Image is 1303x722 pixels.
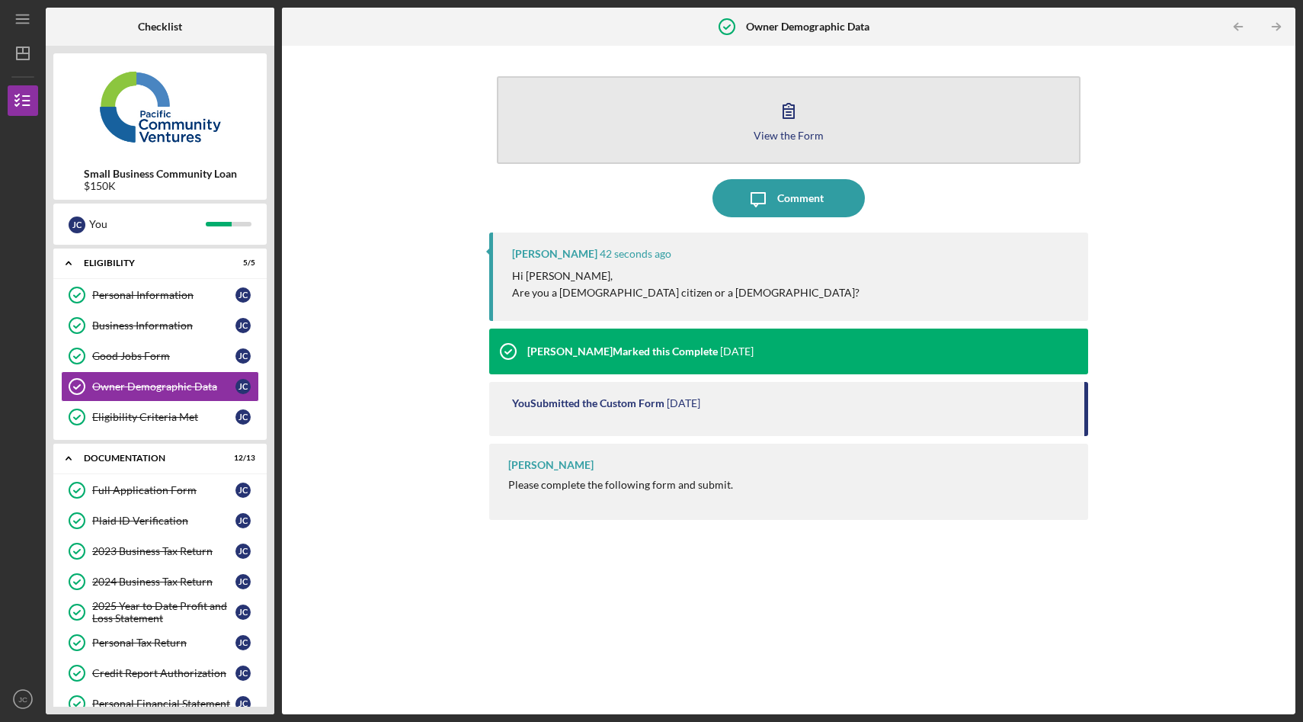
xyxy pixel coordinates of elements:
div: Full Application Form [92,484,235,496]
div: [PERSON_NAME] [512,248,597,260]
div: $150K [84,180,237,192]
button: Comment [712,179,865,217]
b: Small Business Community Loan [84,168,237,180]
a: Business InformationJC [61,310,259,341]
div: You [89,211,206,237]
div: Business Information [92,319,235,332]
div: Documentation [84,454,217,463]
a: Personal InformationJC [61,280,259,310]
time: 2025-09-11 15:40 [600,248,671,260]
div: Eligibility Criteria Met [92,411,235,423]
div: 12 / 13 [228,454,255,463]
div: Please complete the following form and submit. [508,479,733,491]
button: JC [8,684,38,714]
div: J C [235,544,251,559]
div: J C [235,287,251,303]
div: 2024 Business Tax Return [92,576,235,588]
div: 2023 Business Tax Return [92,545,235,557]
a: Personal Financial StatementJC [61,688,259,719]
div: J C [235,666,251,681]
a: 2025 Year to Date Profit and Loss StatementJC [61,597,259,627]
div: Personal Information [92,289,235,301]
a: 2023 Business Tax ReturnJC [61,536,259,566]
div: J C [235,635,251,650]
div: J C [235,605,251,620]
b: Checklist [138,21,182,33]
a: 2024 Business Tax ReturnJC [61,566,259,597]
button: View the Form [497,76,1080,164]
div: J C [235,379,251,394]
a: Plaid ID VerificationJC [61,505,259,536]
div: J C [235,483,251,498]
div: You Submitted the Custom Form [512,397,664,409]
div: 2025 Year to Date Profit and Loss Statement [92,600,235,624]
div: Comment [777,179,824,217]
div: J C [235,574,251,589]
time: 2025-07-18 15:50 [667,397,700,409]
img: Product logo [53,61,267,152]
div: Personal Tax Return [92,637,235,649]
div: J C [235,318,251,333]
time: 2025-07-18 18:56 [720,345,754,358]
a: Credit Report AuthorizationJC [61,658,259,688]
div: Good Jobs Form [92,350,235,362]
a: Owner Demographic DataJC [61,371,259,402]
a: Eligibility Criteria MetJC [61,402,259,432]
div: Owner Demographic Data [92,380,235,393]
p: Hi [PERSON_NAME], Are you a [DEMOGRAPHIC_DATA] citizen or a [DEMOGRAPHIC_DATA]? [512,268,860,302]
div: Eligibility [84,258,217,268]
text: JC [18,695,27,704]
div: J C [235,513,251,528]
div: [PERSON_NAME] Marked this Complete [527,345,718,358]
div: [PERSON_NAME] [508,459,594,471]
div: J C [235,696,251,711]
div: J C [235,409,251,425]
div: J C [235,348,251,364]
div: J C [69,217,85,233]
b: Owner Demographic Data [746,21,869,33]
a: Full Application FormJC [61,475,259,505]
a: Good Jobs FormJC [61,341,259,371]
div: Plaid ID Verification [92,515,235,527]
div: Personal Financial Statement [92,698,235,710]
div: 5 / 5 [228,258,255,268]
a: Personal Tax ReturnJC [61,627,259,658]
div: View the Form [754,130,824,141]
div: Credit Report Authorization [92,667,235,679]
